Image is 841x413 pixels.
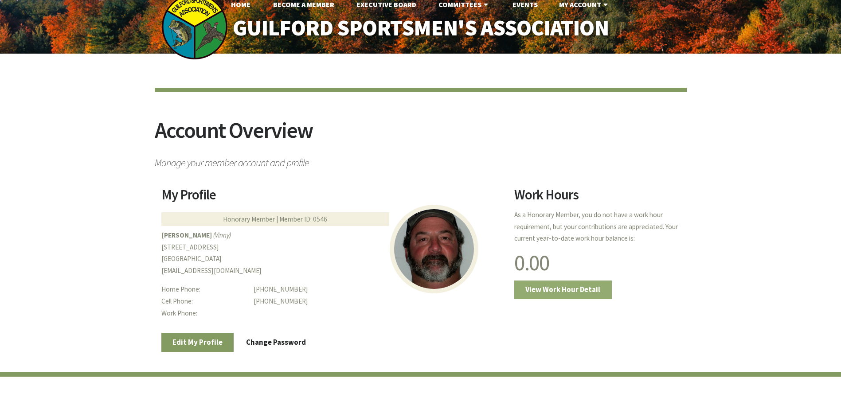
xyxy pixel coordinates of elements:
a: Change Password [235,333,317,351]
dd: [PHONE_NUMBER] [254,284,503,296]
h1: 0.00 [514,252,680,274]
a: Edit My Profile [161,333,234,351]
p: As a Honorary Member, you do not have a work hour requirement, but your contributions are appreci... [514,209,680,245]
a: Guilford Sportsmen's Association [214,9,627,47]
h2: Account Overview [155,119,687,152]
b: [PERSON_NAME] [161,231,212,239]
div: Honorary Member | Member ID: 0546 [161,212,389,226]
h2: Work Hours [514,188,680,208]
dd: [PHONE_NUMBER] [254,296,503,308]
dt: Work Phone [161,308,247,319]
dt: Cell Phone [161,296,247,308]
span: Manage your member account and profile [155,152,687,168]
em: (Vinny) [213,231,231,239]
h2: My Profile [161,188,504,208]
p: [STREET_ADDRESS] [GEOGRAPHIC_DATA] [EMAIL_ADDRESS][DOMAIN_NAME] [161,230,504,277]
a: View Work Hour Detail [514,281,612,299]
dt: Home Phone [161,284,247,296]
